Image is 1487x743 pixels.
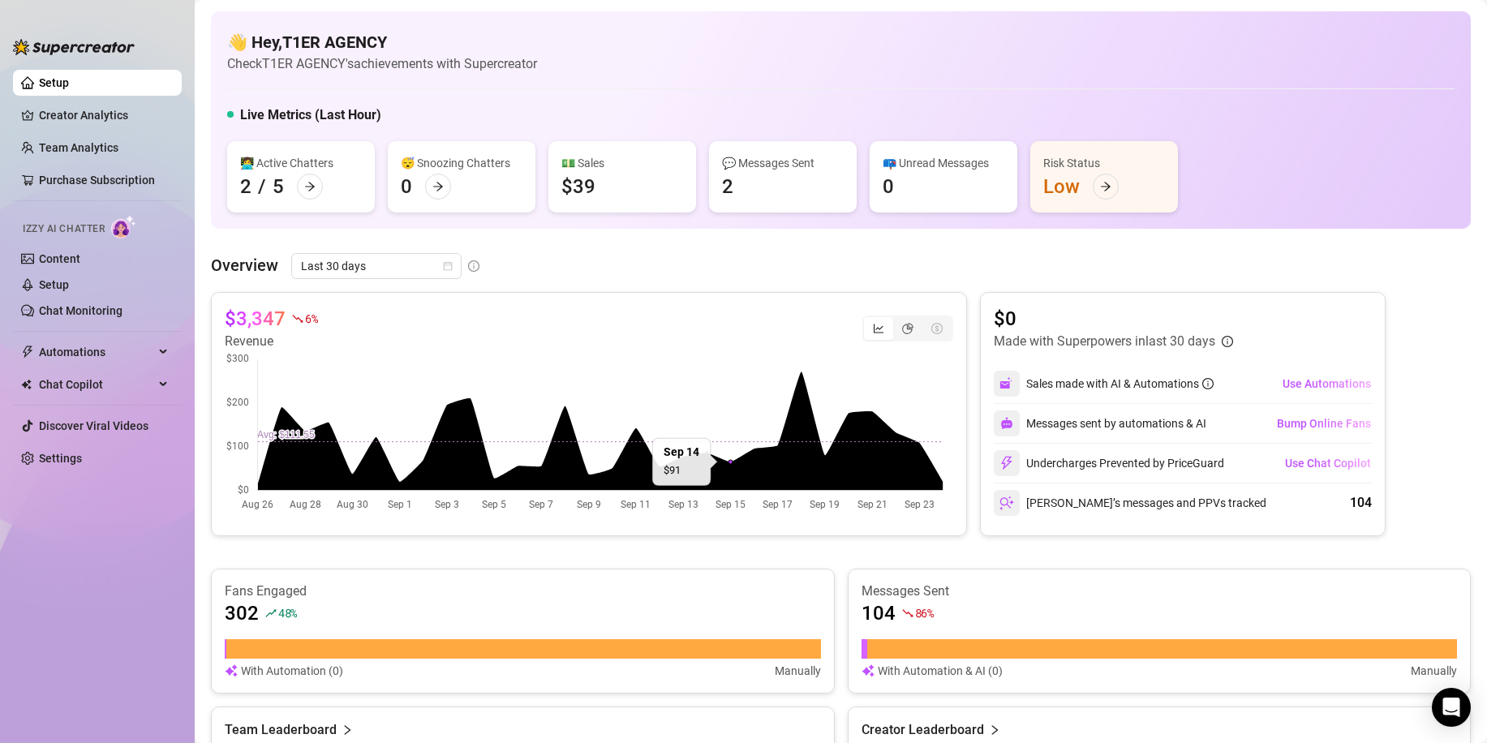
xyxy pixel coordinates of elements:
span: Use Automations [1283,377,1371,390]
span: info-circle [1202,378,1214,389]
span: dollar-circle [931,323,943,334]
div: 0 [883,174,894,200]
a: Purchase Subscription [39,167,169,193]
div: 😴 Snoozing Chatters [401,154,522,172]
div: 2 [722,174,733,200]
div: 💬 Messages Sent [722,154,844,172]
a: Creator Analytics [39,102,169,128]
a: Team Analytics [39,141,118,154]
article: $0 [994,306,1233,332]
div: Undercharges Prevented by PriceGuard [994,450,1224,476]
span: Last 30 days [301,254,452,278]
div: Risk Status [1043,154,1165,172]
span: pie-chart [902,323,913,334]
span: 6 % [305,311,317,326]
span: right [342,720,353,740]
span: Izzy AI Chatter [23,221,105,237]
div: 104 [1350,493,1372,513]
div: 👩‍💻 Active Chatters [240,154,362,172]
article: Team Leaderboard [225,720,337,740]
button: Use Automations [1282,371,1372,397]
article: With Automation & AI (0) [878,662,1003,680]
div: 📪 Unread Messages [883,154,1004,172]
a: Setup [39,76,69,89]
div: $39 [561,174,595,200]
img: svg%3e [225,662,238,680]
span: Bump Online Fans [1277,417,1371,430]
span: rise [265,608,277,619]
span: right [989,720,1000,740]
span: Use Chat Copilot [1285,457,1371,470]
span: line-chart [873,323,884,334]
img: svg%3e [999,456,1014,470]
article: Creator Leaderboard [862,720,984,740]
div: 5 [273,174,284,200]
div: Sales made with AI & Automations [1026,375,1214,393]
span: info-circle [468,260,479,272]
span: 86 % [915,605,934,621]
span: arrow-right [1100,181,1111,192]
article: Manually [1411,662,1457,680]
button: Use Chat Copilot [1284,450,1372,476]
article: Manually [775,662,821,680]
span: calendar [443,261,453,271]
a: Chat Monitoring [39,304,122,317]
article: 302 [225,600,259,626]
div: Open Intercom Messenger [1432,688,1471,727]
div: 0 [401,174,412,200]
h4: 👋 Hey, T1ER AGENCY [227,31,537,54]
h5: Live Metrics (Last Hour) [240,105,381,125]
span: Automations [39,339,154,365]
article: Check T1ER AGENCY's achievements with Supercreator [227,54,537,74]
div: 💵 Sales [561,154,683,172]
a: Discover Viral Videos [39,419,148,432]
a: Settings [39,452,82,465]
span: fall [292,313,303,324]
div: Messages sent by automations & AI [994,410,1206,436]
a: Setup [39,278,69,291]
button: Bump Online Fans [1276,410,1372,436]
article: $3,347 [225,306,286,332]
img: svg%3e [999,376,1014,391]
div: [PERSON_NAME]’s messages and PPVs tracked [994,490,1266,516]
span: arrow-right [432,181,444,192]
div: 2 [240,174,251,200]
article: Revenue [225,332,317,351]
img: svg%3e [999,496,1014,510]
article: Fans Engaged [225,582,821,600]
span: fall [902,608,913,619]
article: Overview [211,253,278,277]
img: svg%3e [1000,417,1013,430]
article: With Automation (0) [241,662,343,680]
span: Chat Copilot [39,371,154,397]
img: AI Chatter [111,215,136,238]
img: svg%3e [862,662,875,680]
img: Chat Copilot [21,379,32,390]
article: Made with Superpowers in last 30 days [994,332,1215,351]
article: 104 [862,600,896,626]
img: logo-BBDzfeDw.svg [13,39,135,55]
div: segmented control [862,316,953,341]
a: Content [39,252,80,265]
article: Messages Sent [862,582,1458,600]
span: thunderbolt [21,346,34,359]
span: arrow-right [304,181,316,192]
span: info-circle [1222,336,1233,347]
span: 48 % [278,605,297,621]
